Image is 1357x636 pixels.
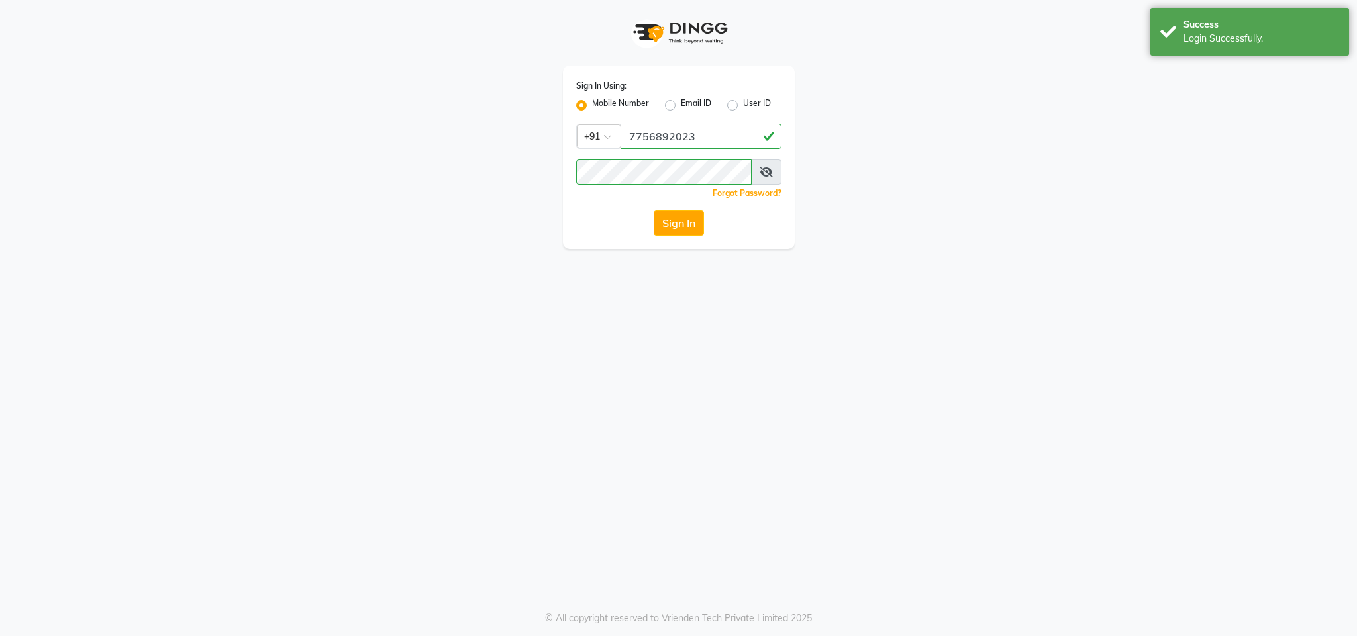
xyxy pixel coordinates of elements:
img: logo1.svg [626,13,732,52]
button: Sign In [654,210,704,236]
div: Login Successfully. [1183,32,1339,46]
input: Username [621,124,781,149]
label: User ID [743,97,771,113]
label: Email ID [681,97,711,113]
a: Forgot Password? [713,188,781,198]
label: Sign In Using: [576,80,627,92]
label: Mobile Number [592,97,649,113]
div: Success [1183,18,1339,32]
input: Username [576,159,752,185]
